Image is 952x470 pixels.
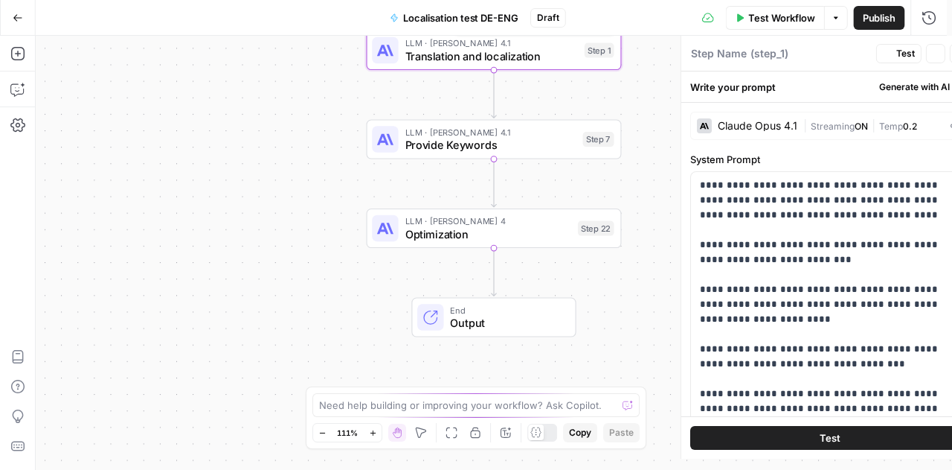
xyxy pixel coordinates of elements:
button: Publish [854,6,905,30]
div: LLM · [PERSON_NAME] 4.1Translation and localizationStep 1 [366,31,621,70]
span: Optimization [405,226,572,242]
span: Temp [879,121,903,132]
span: Provide Keywords [405,137,576,153]
span: Localisation test DE-ENG [403,10,518,25]
g: Edge from step_1 to step_7 [492,69,497,118]
div: LLM · [PERSON_NAME] 4OptimizationStep 22 [366,209,621,248]
span: LLM · [PERSON_NAME] 4.1 [405,36,578,50]
span: Draft [537,11,559,25]
span: Test Workflow [748,10,815,25]
span: | [803,118,811,133]
g: Edge from step_7 to step_22 [492,159,497,207]
button: Test Workflow [726,6,824,30]
span: Test [896,47,915,60]
span: Translation and localization [405,48,578,64]
span: Output [450,315,562,331]
span: ( step_1 ) [750,46,788,61]
div: Step 1 [585,43,614,58]
div: Claude Opus 4.1 [718,121,797,131]
span: Streaming [811,121,855,132]
button: Paste [603,423,640,442]
g: Edge from step_22 to end [492,247,497,296]
span: Publish [863,10,896,25]
span: Paste [609,426,634,439]
div: EndOutput [366,297,621,337]
span: Test [819,431,840,445]
span: Copy [569,426,591,439]
button: Copy [563,423,597,442]
span: ON [855,121,868,132]
span: 111% [337,427,358,439]
span: LLM · [PERSON_NAME] 4 [405,215,572,228]
button: Test [876,44,922,63]
span: LLM · [PERSON_NAME] 4.1 [405,125,576,139]
div: LLM · [PERSON_NAME] 4.1Provide KeywordsStep 7 [366,119,621,159]
span: | [868,118,879,133]
span: Generate with AI [879,80,950,94]
div: Step 22 [578,221,614,236]
button: Localisation test DE-ENG [381,6,527,30]
span: 0.2 [903,121,917,132]
div: Step 7 [582,132,614,147]
span: End [450,303,562,317]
